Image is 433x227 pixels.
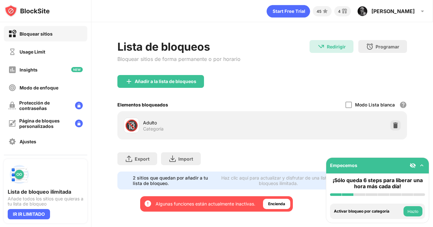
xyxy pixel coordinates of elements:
div: Modo de enfoque [20,85,58,90]
div: Redirigir [327,44,346,49]
div: Activar bloqueo por categoría [334,209,402,214]
div: Modo Lista blanca [355,102,395,107]
div: Añade todos los sitios que quieras a tu lista de bloqueo [8,196,83,206]
div: 4 [338,9,341,14]
div: Lista de bloqueos [117,40,241,53]
img: block-on.svg [8,30,16,38]
img: reward-small.svg [341,7,348,15]
div: Elementos bloqueados [117,102,168,107]
img: eye-not-visible.svg [410,162,416,169]
button: Hazlo [403,206,422,216]
div: Insights [20,67,38,72]
div: 45 [317,9,321,14]
div: Añadir a la lista de bloqueos [135,79,196,84]
div: Programar [376,44,399,49]
img: ACg8ocLTzGtZpSqf4Q6BAMUg-k0mXTcTe5d5A8AbrZL0kXuTY9R9ckk=s96-c [357,6,368,16]
div: Página de bloques personalizados [19,118,70,129]
img: settings-off.svg [8,138,16,146]
img: push-block-list.svg [8,163,31,186]
div: [PERSON_NAME] [371,8,415,14]
div: Adulto [143,119,262,126]
img: lock-menu.svg [75,120,83,127]
img: logo-blocksite.svg [4,4,50,17]
div: Empecemos [330,163,357,168]
img: error-circle-white.svg [144,200,152,207]
div: Bloquear sitios de forma permanente o por horario [117,56,241,62]
div: Haz clic aquí para actualizar y disfrutar de una lista de bloqueos ilimitada. [221,175,336,186]
div: 2 sitios que quedan por añadir a tu lista de bloqueo. [133,175,217,186]
img: omni-setup-toggle.svg [419,162,425,169]
div: animation [267,5,310,18]
img: customize-block-page-off.svg [8,120,16,127]
div: Import [178,156,193,162]
img: points-small.svg [321,7,329,15]
img: focus-off.svg [8,84,16,92]
div: ¡Sólo queda 6 steps para liberar una hora más cada día! [330,177,425,189]
img: lock-menu.svg [75,102,83,109]
div: Algunas funciones están actualmente inactivas. [156,201,255,207]
div: Ajustes [20,139,36,144]
img: new-icon.svg [71,67,83,72]
div: Usage Limit [20,49,45,55]
img: password-protection-off.svg [8,102,16,109]
img: insights-off.svg [8,66,16,74]
div: Encienda [268,201,285,207]
div: Bloquear sitios [20,31,53,37]
img: time-usage-off.svg [8,48,16,56]
div: Lista de bloqueo ilimitada [8,189,83,195]
div: 🔞 [125,119,138,132]
div: Categoría [143,126,164,132]
div: IR IR LIMITADO [8,209,50,219]
div: Protección de contraseñas [19,100,70,111]
div: Export [135,156,149,162]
